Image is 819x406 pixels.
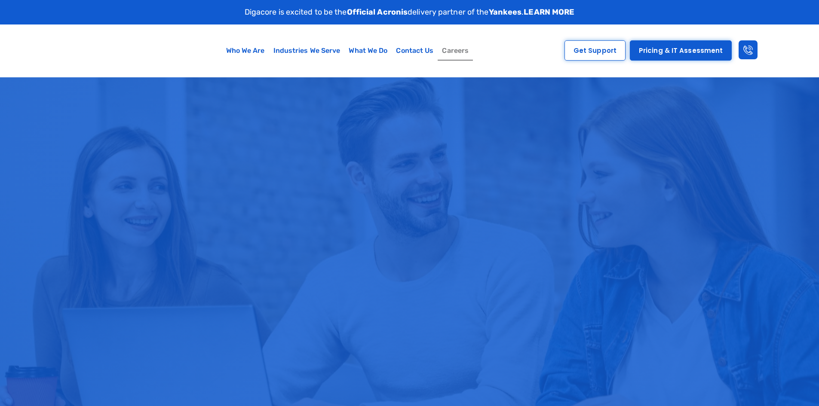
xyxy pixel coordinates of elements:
[269,41,345,61] a: Industries We Serve
[344,41,392,61] a: What We Do
[222,41,269,61] a: Who We Are
[574,47,617,54] span: Get Support
[524,7,574,17] a: LEARN MORE
[347,7,408,17] strong: Official Acronis
[639,47,723,54] span: Pricing & IT Assessment
[489,7,522,17] strong: Yankees
[630,40,732,61] a: Pricing & IT Assessment
[392,41,438,61] a: Contact Us
[245,6,575,18] p: Digacore is excited to be the delivery partner of the .
[161,41,534,61] nav: Menu
[438,41,473,61] a: Careers
[17,29,120,73] img: Digacore logo 1
[564,40,626,61] a: Get Support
